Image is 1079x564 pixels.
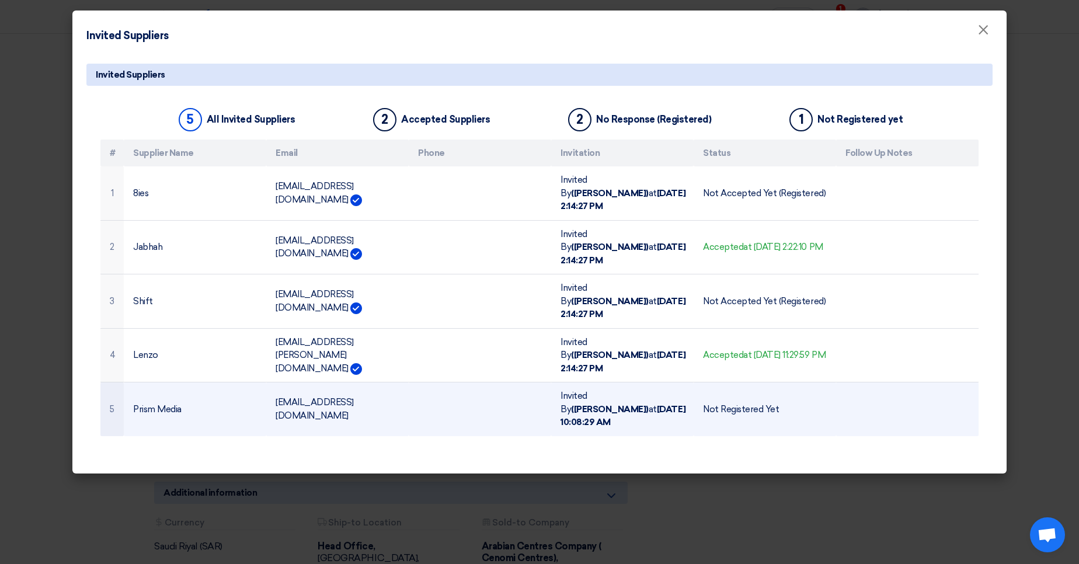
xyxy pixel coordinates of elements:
[836,140,979,167] th: Follow Up Notes
[571,188,649,199] b: ([PERSON_NAME])
[703,295,827,308] div: Not Accepted Yet (Registered)
[350,194,362,206] img: Verified Account
[86,28,169,44] h4: Invited Suppliers
[743,350,826,360] span: at [DATE] 11:29:59 PM
[124,274,266,329] td: Shift
[743,242,823,252] span: at [DATE] 2:22:10 PM
[561,283,685,319] span: Invited By at
[350,363,362,375] img: Verified Account
[561,350,685,374] b: [DATE] 2:14:27 PM
[571,350,649,360] b: ([PERSON_NAME])
[568,108,591,131] div: 2
[561,175,685,211] span: Invited By at
[571,242,649,252] b: ([PERSON_NAME])
[266,220,409,274] td: [EMAIL_ADDRESS][DOMAIN_NAME]
[561,242,685,266] b: [DATE] 2:14:27 PM
[551,140,694,167] th: Invitation
[266,382,409,436] td: [EMAIL_ADDRESS][DOMAIN_NAME]
[571,404,649,415] b: ([PERSON_NAME])
[350,248,362,260] img: Verified Account
[703,187,827,200] div: Not Accepted Yet (Registered)
[703,241,827,254] div: Accepted
[124,382,266,436] td: Prism Media
[817,114,903,125] div: Not Registered yet
[968,19,998,42] button: Close
[703,349,827,362] div: Accepted
[977,21,989,44] span: ×
[124,220,266,274] td: Jabhah
[124,140,266,167] th: Supplier Name
[100,382,124,436] td: 5
[694,140,836,167] th: Status
[100,140,124,167] th: #
[571,296,649,307] b: ([PERSON_NAME])
[207,114,295,125] div: All Invited Suppliers
[1030,517,1065,552] div: Open chat
[266,274,409,329] td: [EMAIL_ADDRESS][DOMAIN_NAME]
[561,229,685,266] span: Invited By at
[350,302,362,314] img: Verified Account
[124,328,266,382] td: Lenzo
[561,337,685,374] span: Invited By at
[401,114,490,125] div: Accepted Suppliers
[100,274,124,329] td: 3
[100,328,124,382] td: 4
[596,114,711,125] div: No Response (Registered)
[179,108,202,131] div: 5
[100,166,124,220] td: 1
[266,140,409,167] th: Email
[266,328,409,382] td: [EMAIL_ADDRESS][PERSON_NAME][DOMAIN_NAME]
[789,108,813,131] div: 1
[373,108,396,131] div: 2
[409,140,551,167] th: Phone
[561,391,685,427] span: Invited By at
[96,68,165,81] span: Invited Suppliers
[124,166,266,220] td: 8ies
[703,403,827,416] div: Not Registered Yet
[100,220,124,274] td: 2
[266,166,409,220] td: [EMAIL_ADDRESS][DOMAIN_NAME]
